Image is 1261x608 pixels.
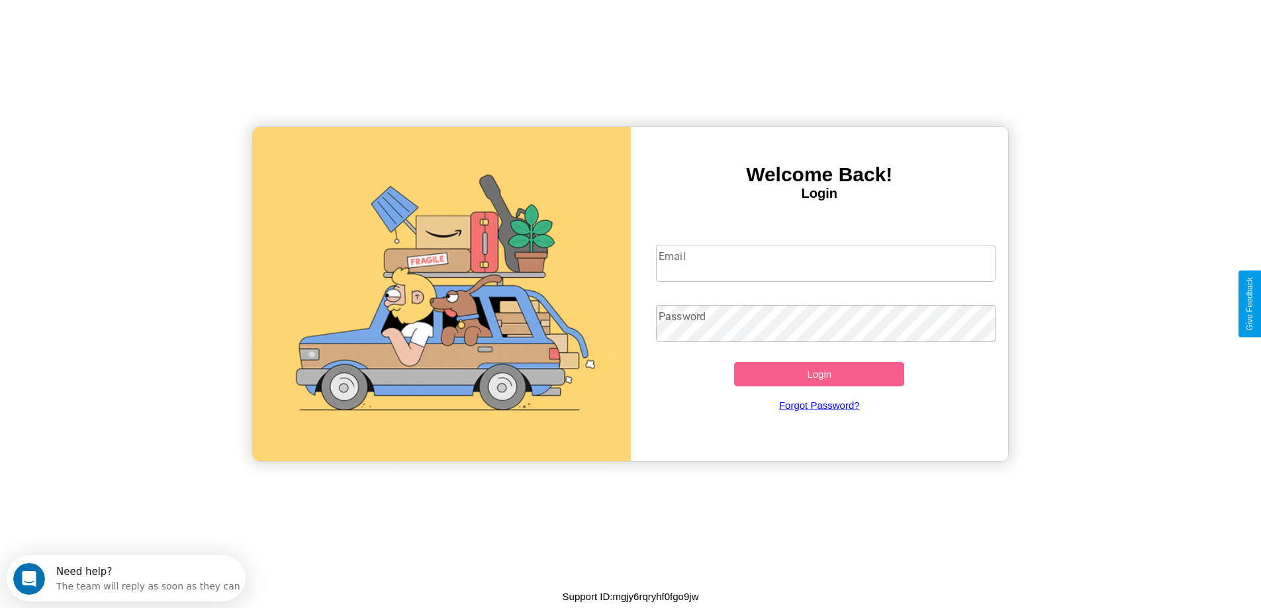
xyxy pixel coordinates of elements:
[50,11,234,22] div: Need help?
[253,127,631,461] img: gif
[7,555,246,601] iframe: Intercom live chat discovery launcher
[734,362,904,386] button: Login
[563,587,699,605] p: Support ID: mgjy6rqryhf0fgo9jw
[13,563,45,595] iframe: Intercom live chat
[631,186,1009,201] h4: Login
[50,22,234,36] div: The team will reply as soon as they can
[649,386,989,424] a: Forgot Password?
[1245,277,1254,331] div: Give Feedback
[5,5,246,42] div: Open Intercom Messenger
[631,163,1009,186] h3: Welcome Back!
